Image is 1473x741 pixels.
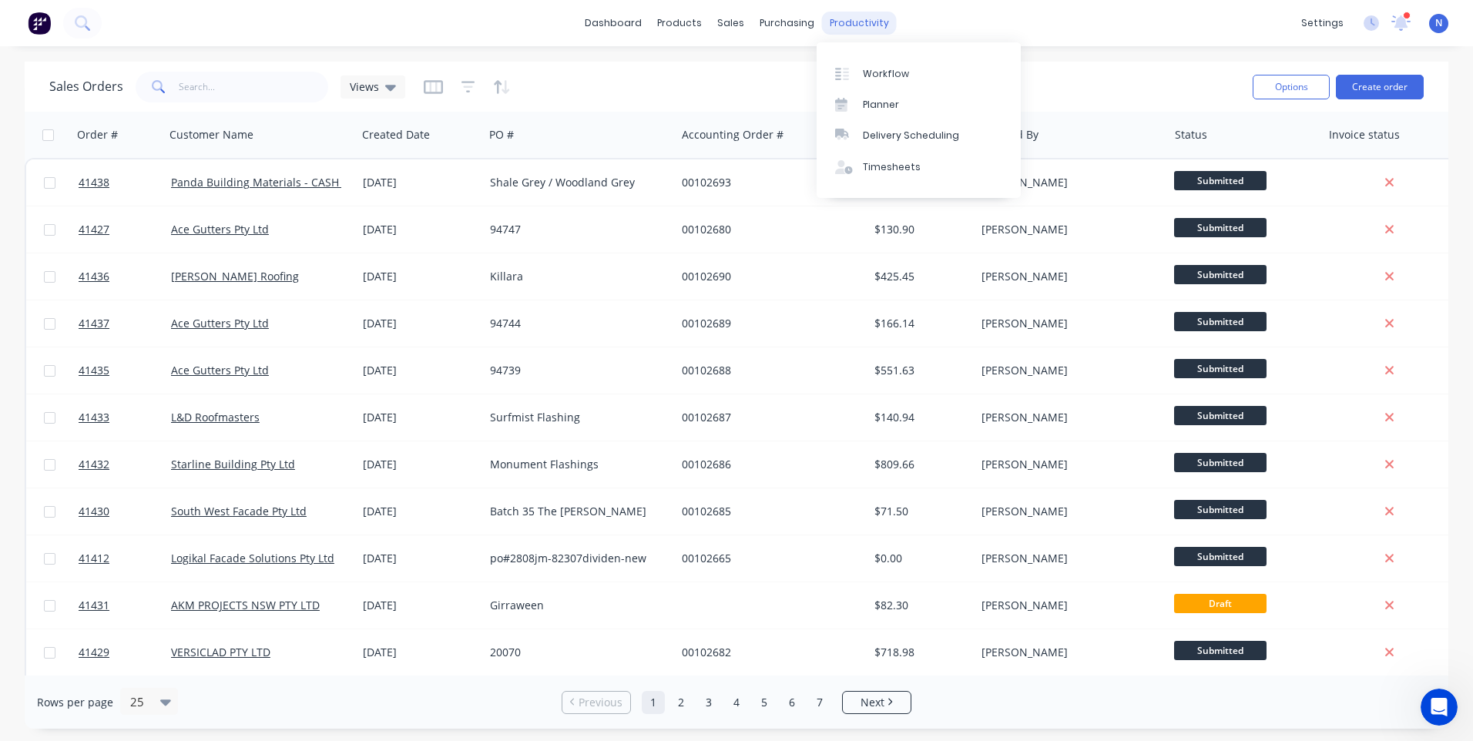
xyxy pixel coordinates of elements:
a: Page 3 [697,691,720,714]
a: 41438 [79,159,171,206]
div: [PERSON_NAME] [981,551,1153,566]
a: Next page [843,695,911,710]
div: Delivery Scheduling [863,129,959,142]
div: Planner [863,98,899,112]
div: 00102682 [682,645,853,660]
div: [DATE] [363,457,478,472]
div: Killara [490,269,661,284]
a: 41431 [79,582,171,629]
span: Views [350,79,379,95]
a: Starline Building Pty Ltd [171,457,295,471]
span: Submitted [1174,359,1267,378]
div: Workflow [863,67,909,81]
div: $82.30 [874,598,965,613]
div: productivity [822,12,897,35]
div: $140.94 [874,410,965,425]
div: Shale Grey / Woodland Grey [490,175,661,190]
div: [PERSON_NAME] [981,316,1153,331]
span: Rows per page [37,695,113,710]
a: 41412 [79,535,171,582]
span: Submitted [1174,453,1267,472]
div: $0.00 [874,551,965,566]
a: Page 6 [780,691,804,714]
a: Ace Gutters Pty Ltd [171,363,269,377]
div: [DATE] [363,269,478,284]
a: 41435 [79,347,171,394]
div: 00102665 [682,551,853,566]
input: Search... [179,72,329,102]
div: Batch 35 The [PERSON_NAME] [490,504,661,519]
img: Factory [28,12,51,35]
ul: Pagination [555,691,918,714]
a: 41436 [79,253,171,300]
div: Accounting Order # [682,127,783,142]
div: 00102687 [682,410,853,425]
div: $71.50 [874,504,965,519]
span: 41429 [79,645,109,660]
span: Submitted [1174,547,1267,566]
div: [PERSON_NAME] [981,504,1153,519]
div: 94739 [490,363,661,378]
span: 41412 [79,551,109,566]
a: L&D Roofmasters [171,410,260,424]
span: 41436 [79,269,109,284]
a: Ace Gutters Pty Ltd [171,222,269,236]
div: $166.14 [874,316,965,331]
div: [PERSON_NAME] [981,645,1153,660]
div: $551.63 [874,363,965,378]
span: 41435 [79,363,109,378]
span: 41437 [79,316,109,331]
div: $809.66 [874,457,965,472]
div: products [649,12,710,35]
span: N [1435,16,1442,30]
div: [PERSON_NAME] [981,363,1153,378]
span: 41438 [79,175,109,190]
div: [PERSON_NAME] [981,175,1153,190]
span: Submitted [1174,265,1267,284]
a: Logikal Facade Solutions Pty Ltd [171,551,334,565]
div: [DATE] [363,222,478,237]
a: Ace Gutters Pty Ltd [171,316,269,330]
a: Page 4 [725,691,748,714]
span: 41432 [79,457,109,472]
a: 41429 [79,629,171,676]
div: Order # [77,127,118,142]
div: $718.98 [874,645,965,660]
span: Previous [579,695,622,710]
div: [DATE] [363,175,478,190]
span: 41433 [79,410,109,425]
div: [PERSON_NAME] [981,598,1153,613]
span: 41431 [79,598,109,613]
a: Page 1 is your current page [642,691,665,714]
span: Submitted [1174,641,1267,660]
a: Delivery Scheduling [817,120,1021,151]
div: Invoice status [1329,127,1400,142]
div: [DATE] [363,551,478,566]
span: 41427 [79,222,109,237]
div: 00102690 [682,269,853,284]
div: Created Date [362,127,430,142]
a: 41427 [79,206,171,253]
div: 00102689 [682,316,853,331]
div: Girraween [490,598,661,613]
div: [DATE] [363,598,478,613]
div: [DATE] [363,504,478,519]
a: Previous page [562,695,630,710]
div: [DATE] [363,316,478,331]
div: 94747 [490,222,661,237]
span: Submitted [1174,406,1267,425]
div: Timesheets [863,160,921,174]
h1: Sales Orders [49,79,123,94]
span: Submitted [1174,312,1267,331]
span: Submitted [1174,500,1267,519]
a: 41433 [79,394,171,441]
div: sales [710,12,752,35]
div: Status [1175,127,1207,142]
a: Page 5 [753,691,776,714]
div: [DATE] [363,645,478,660]
a: South West Facade Pty Ltd [171,504,307,518]
div: $425.45 [874,269,965,284]
a: Panda Building Materials - CASH SALE [171,175,367,189]
div: 00102688 [682,363,853,378]
a: dashboard [577,12,649,35]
